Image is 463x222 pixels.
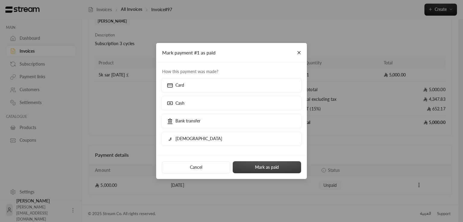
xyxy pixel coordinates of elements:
button: Close [294,47,304,58]
button: Cancel [162,161,230,173]
p: [DEMOGRAPHIC_DATA] [175,136,222,142]
button: Mark as paid [233,161,301,173]
img: qurrah logo [166,137,174,142]
p: Card [175,82,184,88]
span: Mark payment #1 as paid [162,50,216,55]
p: Bank transfer [175,118,200,124]
p: Cash [175,100,184,106]
span: How this payment was made? [159,69,304,75]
